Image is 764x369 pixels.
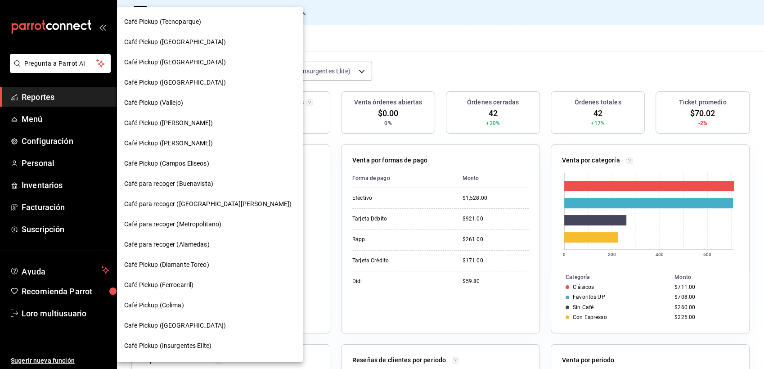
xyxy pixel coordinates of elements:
[124,58,226,67] span: Café Pickup ([GEOGRAPHIC_DATA])
[124,78,226,87] span: Café Pickup ([GEOGRAPHIC_DATA])
[117,315,303,336] div: Café Pickup ([GEOGRAPHIC_DATA])
[117,174,303,194] div: Café para recoger (Buenavista)
[117,275,303,295] div: Café Pickup (Ferrocarril)
[124,220,221,229] span: Café para recoger (Metropolitano)
[124,159,209,168] span: Café Pickup (Campos Eliseos)
[124,240,210,249] span: Café para recoger (Alamedas)
[117,133,303,153] div: Café Pickup ([PERSON_NAME])
[124,301,184,310] span: Café Pickup (Colima)
[117,113,303,133] div: Café Pickup ([PERSON_NAME])
[117,255,303,275] div: Café Pickup (Diamante Toreo)
[117,93,303,113] div: Café Pickup (Vallejo)
[117,295,303,315] div: Café Pickup (Colima)
[117,12,303,32] div: Café Pickup (Tecnoparque)
[117,153,303,174] div: Café Pickup (Campos Eliseos)
[124,199,292,209] span: Café para recoger ([GEOGRAPHIC_DATA][PERSON_NAME])
[124,98,183,108] span: Café Pickup (Vallejo)
[117,32,303,52] div: Café Pickup ([GEOGRAPHIC_DATA])
[117,72,303,93] div: Café Pickup ([GEOGRAPHIC_DATA])
[124,321,226,330] span: Café Pickup ([GEOGRAPHIC_DATA])
[117,234,303,255] div: Café para recoger (Alamedas)
[117,214,303,234] div: Café para recoger (Metropolitano)
[117,194,303,214] div: Café para recoger ([GEOGRAPHIC_DATA][PERSON_NAME])
[117,336,303,356] div: Café Pickup (Insurgentes Elite)
[124,179,213,189] span: Café para recoger (Buenavista)
[124,139,213,148] span: Café Pickup ([PERSON_NAME])
[124,17,201,27] span: Café Pickup (Tecnoparque)
[124,341,211,351] span: Café Pickup (Insurgentes Elite)
[124,260,209,270] span: Café Pickup (Diamante Toreo)
[124,280,193,290] span: Café Pickup (Ferrocarril)
[124,37,226,47] span: Café Pickup ([GEOGRAPHIC_DATA])
[117,52,303,72] div: Café Pickup ([GEOGRAPHIC_DATA])
[124,118,213,128] span: Café Pickup ([PERSON_NAME])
